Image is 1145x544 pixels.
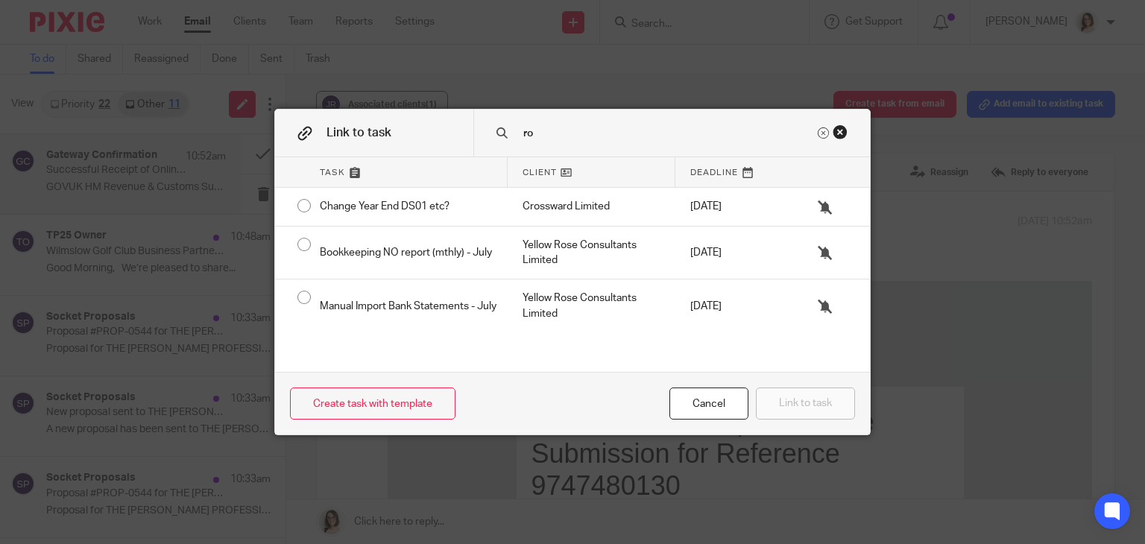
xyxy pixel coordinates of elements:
[305,279,508,332] div: Manual Import Bank Statements - July
[305,227,508,279] div: Bookkeeping NO report (mthly) - July
[320,166,345,179] span: Task
[144,339,561,407] p: Self Assessment Online is just one of the many online services we offer that can save you time an...
[305,188,508,225] div: Change Year End DS01 etc?
[136,22,181,67] img: GOV.UK
[690,166,738,179] span: Deadline
[144,78,169,98] img: hmrc_tudor_crest_18px_x2.png
[508,188,675,225] div: Mark as done
[833,124,848,139] div: Close this dialog window
[756,388,855,420] button: Link to task
[181,37,224,51] span: GOV UK
[508,227,675,279] div: Mark as done
[159,499,420,543] li: Report the suspicious email to HMRC - to find out how, go to [DOMAIN_NAME] and search for 'Avoid ...
[675,279,772,332] div: [DATE]
[523,166,557,179] span: Client
[669,388,748,420] div: Close this dialog window
[144,244,561,261] p: Thank you for sending the Self Assessment submission online.
[136,22,224,67] a: GOVUK
[144,124,561,221] h1: Successful Receipt of Online Submission for Reference 9747480130
[522,125,814,142] input: Search task name or client...
[290,388,455,420] a: Create task with template
[159,481,420,496] li: Do not reply to it or click on any links
[144,282,561,317] p: The submission for reference 9747480130 was successfully received on [DATE] and is being processed.
[174,67,321,106] td: HM Revenue & Customs
[675,188,772,225] div: [DATE]
[508,279,675,332] div: Mark as done
[327,127,391,139] span: Link to task
[675,227,772,279] div: [DATE]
